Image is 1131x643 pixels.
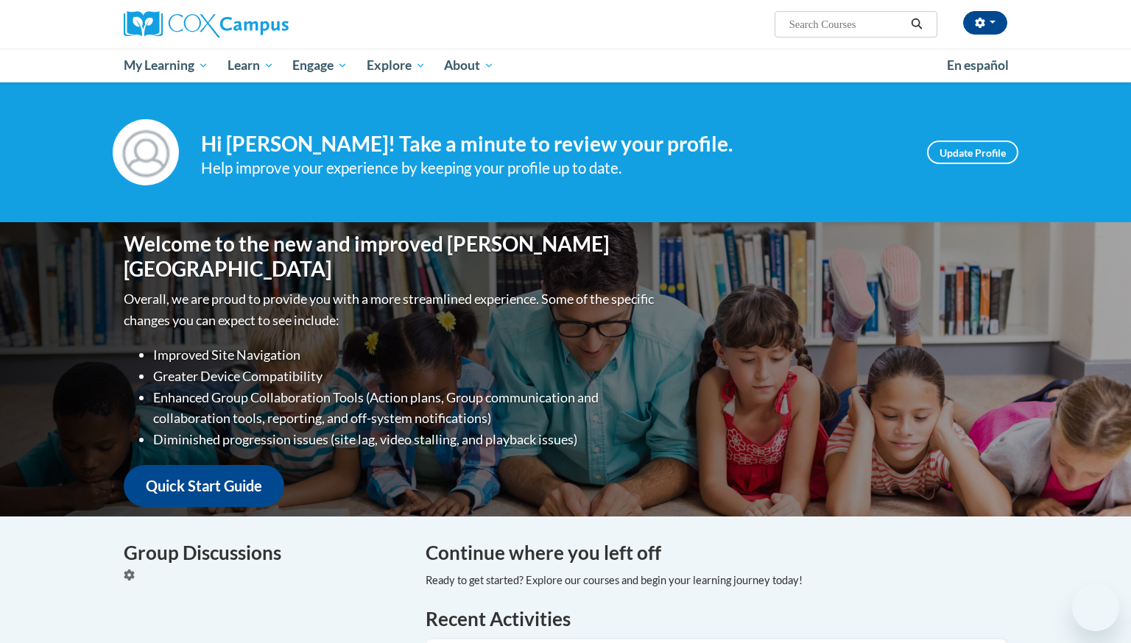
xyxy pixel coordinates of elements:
[102,49,1029,82] div: Main menu
[114,49,218,82] a: My Learning
[124,465,284,507] a: Quick Start Guide
[292,57,348,74] span: Engage
[947,57,1009,73] span: En español
[963,11,1007,35] button: Account Settings
[788,15,906,33] input: Search Courses
[153,387,658,430] li: Enhanced Group Collaboration Tools (Action plans, Group communication and collaboration tools, re...
[937,50,1018,81] a: En español
[153,344,658,366] li: Improved Site Navigation
[124,232,658,281] h1: Welcome to the new and improved [PERSON_NAME][GEOGRAPHIC_DATA]
[435,49,504,82] a: About
[124,11,404,38] a: Cox Campus
[124,57,208,74] span: My Learning
[153,429,658,450] li: Diminished progression issues (site lag, video stalling, and playback issues)
[357,49,435,82] a: Explore
[1072,584,1119,631] iframe: Button to launch messaging window
[201,132,905,157] h4: Hi [PERSON_NAME]! Take a minute to review your profile.
[201,156,905,180] div: Help improve your experience by keeping your profile up to date.
[426,605,1007,632] h1: Recent Activities
[124,539,404,567] h4: Group Discussions
[426,539,1007,567] h4: Continue where you left off
[113,119,179,185] img: Profile Image
[153,366,658,387] li: Greater Device Compatibility
[283,49,357,82] a: Engage
[124,288,658,331] p: Overall, we are proud to provide you with a more streamlined experience. Some of the specific cha...
[124,11,289,38] img: Cox Campus
[906,15,928,33] button: Search
[367,57,426,74] span: Explore
[444,57,494,74] span: About
[228,57,274,74] span: Learn
[927,141,1018,164] a: Update Profile
[218,49,283,82] a: Learn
